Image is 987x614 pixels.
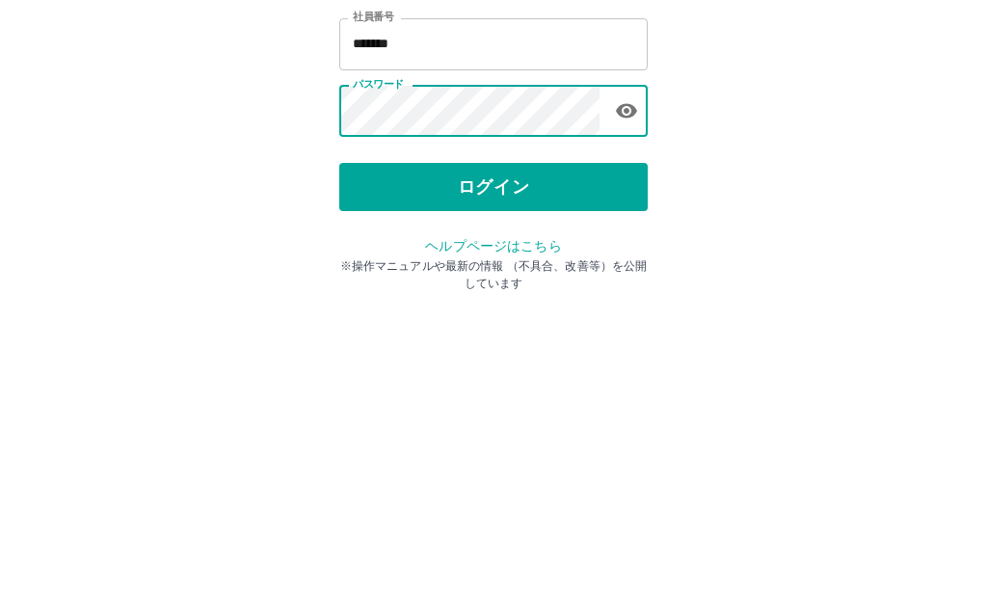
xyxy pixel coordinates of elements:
h2: ログイン [431,121,557,158]
button: ログイン [339,334,648,382]
label: 社員番号 [353,180,393,195]
p: ※操作マニュアルや最新の情報 （不具合、改善等）を公開しています [339,428,648,463]
label: パスワード [353,248,404,262]
a: ヘルプページはこちら [425,409,561,424]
